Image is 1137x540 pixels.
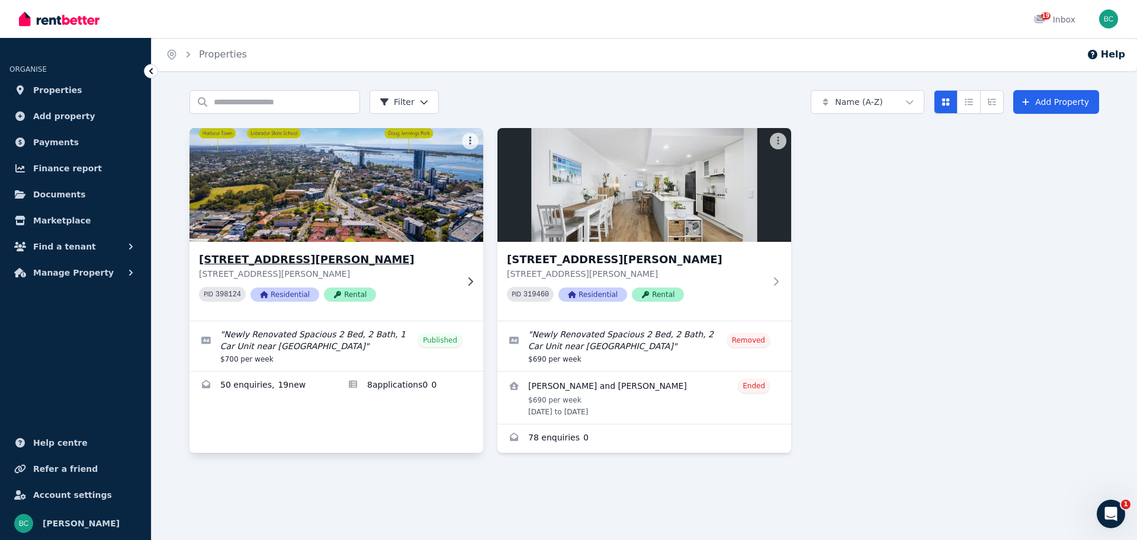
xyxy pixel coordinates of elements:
[370,90,439,114] button: Filter
[33,462,98,476] span: Refer a friend
[497,128,791,242] img: 10/7 Johnston Street, Southport
[558,287,627,302] span: Residential
[523,290,549,299] code: 319460
[497,372,791,424] a: View details for June Drysdale and Sienna Michelle Drysdale
[1121,500,1130,509] span: 1
[512,291,521,298] small: PID
[1099,9,1118,28] img: Brett Cumming
[216,290,241,299] code: 398124
[9,78,142,102] a: Properties
[189,372,336,400] a: Enquiries for 4/7 Johnston St, Southport
[33,187,86,202] span: Documents
[189,128,483,321] a: 4/7 Johnston St, Southport[STREET_ADDRESS][PERSON_NAME][STREET_ADDRESS][PERSON_NAME]PID 398124Res...
[33,266,114,280] span: Manage Property
[9,156,142,180] a: Finance report
[336,372,483,400] a: Applications for 4/7 Johnston St, Southport
[811,90,924,114] button: Name (A-Z)
[1097,500,1125,528] iframe: Intercom live chat
[9,65,47,74] span: ORGANISE
[14,514,33,533] img: Brett Cumming
[199,49,247,60] a: Properties
[9,261,142,285] button: Manage Property
[204,291,213,298] small: PID
[934,90,958,114] button: Card view
[497,128,791,321] a: 10/7 Johnston Street, Southport[STREET_ADDRESS][PERSON_NAME][STREET_ADDRESS][PERSON_NAME]PID 3194...
[33,488,112,502] span: Account settings
[199,251,457,268] h3: [STREET_ADDRESS][PERSON_NAME]
[770,133,786,149] button: More options
[9,235,142,258] button: Find a tenant
[9,183,142,206] a: Documents
[380,96,415,108] span: Filter
[497,424,791,453] a: Enquiries for 10/7 Johnston Street, Southport
[497,321,791,371] a: Edit listing: Newly Renovated Spacious 2 Bed, 2 Bath, 2 Car Unit near Southport CBD
[43,516,120,531] span: [PERSON_NAME]
[33,83,82,97] span: Properties
[9,209,142,232] a: Marketplace
[1087,47,1125,62] button: Help
[33,436,88,450] span: Help centre
[835,96,883,108] span: Name (A-Z)
[33,135,79,149] span: Payments
[980,90,1004,114] button: Expanded list view
[324,287,376,302] span: Rental
[632,287,684,302] span: Rental
[1013,90,1099,114] a: Add Property
[189,321,483,371] a: Edit listing: Newly Renovated Spacious 2 Bed, 2 Bath, 1 Car Unit near Southport CBD
[9,483,142,507] a: Account settings
[9,130,142,154] a: Payments
[1034,14,1075,25] div: Inbox
[957,90,981,114] button: Compact list view
[9,431,142,455] a: Help centre
[182,125,491,245] img: 4/7 Johnston St, Southport
[33,213,91,228] span: Marketplace
[507,268,765,280] p: [STREET_ADDRESS][PERSON_NAME]
[1041,12,1051,20] span: 19
[33,239,96,254] span: Find a tenant
[9,457,142,481] a: Refer a friend
[462,133,478,149] button: More options
[199,268,457,280] p: [STREET_ADDRESS][PERSON_NAME]
[9,104,142,128] a: Add property
[152,38,261,71] nav: Breadcrumb
[507,251,765,268] h3: [STREET_ADDRESS][PERSON_NAME]
[250,287,319,302] span: Residential
[33,161,102,175] span: Finance report
[934,90,1004,114] div: View options
[19,10,99,28] img: RentBetter
[33,109,95,123] span: Add property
